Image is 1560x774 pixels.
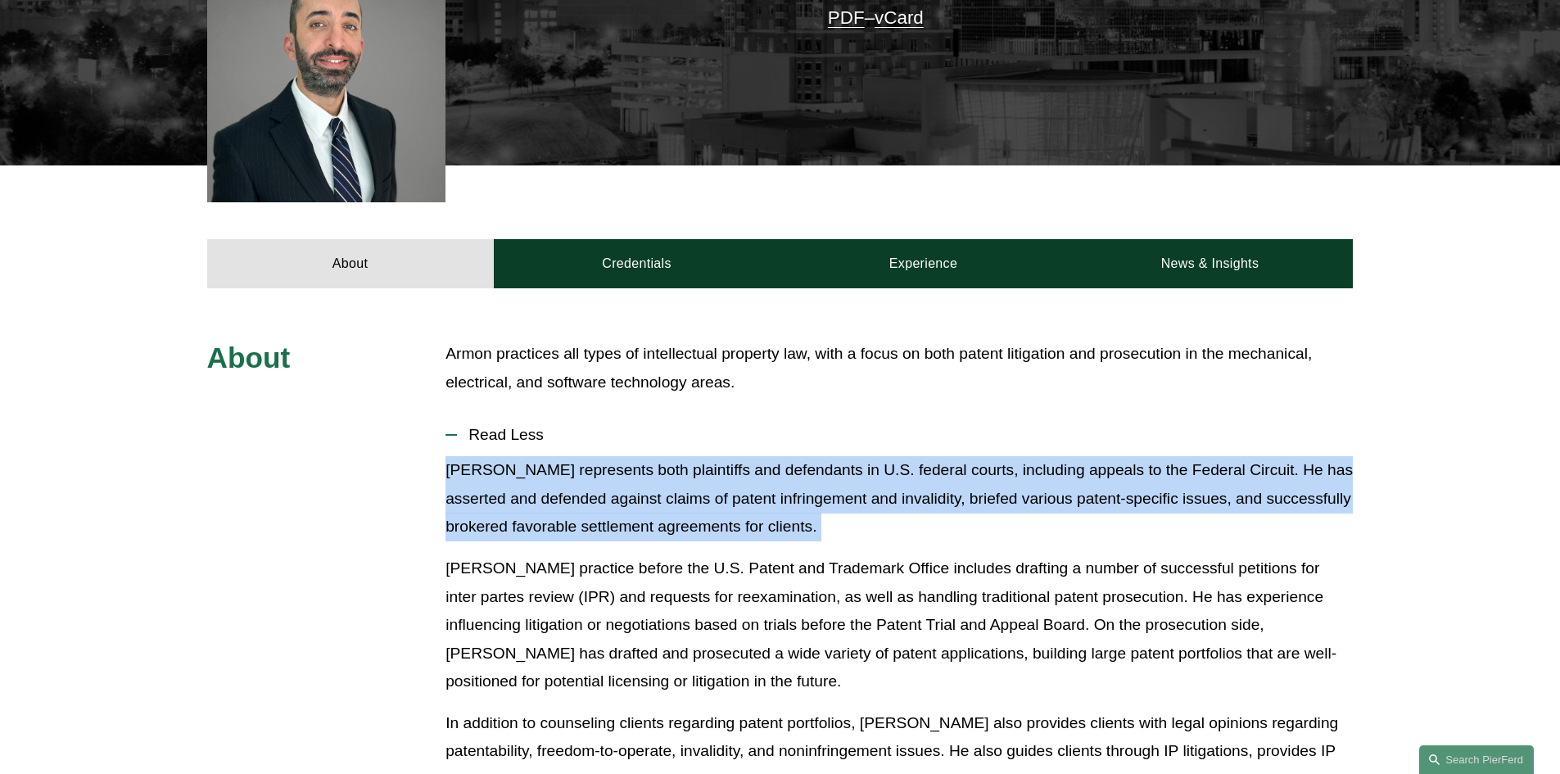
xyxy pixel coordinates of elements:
[445,414,1353,456] button: Read Less
[207,239,494,288] a: About
[828,7,865,28] a: PDF
[1066,239,1353,288] a: News & Insights
[457,426,1353,444] span: Read Less
[494,239,780,288] a: Credentials
[445,456,1353,541] p: [PERSON_NAME] represents both plaintiffs and defendants in U.S. federal courts, including appeals...
[1419,745,1534,774] a: Search this site
[207,342,291,373] span: About
[445,340,1353,396] p: Armon practices all types of intellectual property law, with a focus on both patent litigation an...
[780,239,1067,288] a: Experience
[445,554,1353,696] p: [PERSON_NAME] practice before the U.S. Patent and Trademark Office includes drafting a number of ...
[875,7,924,28] a: vCard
